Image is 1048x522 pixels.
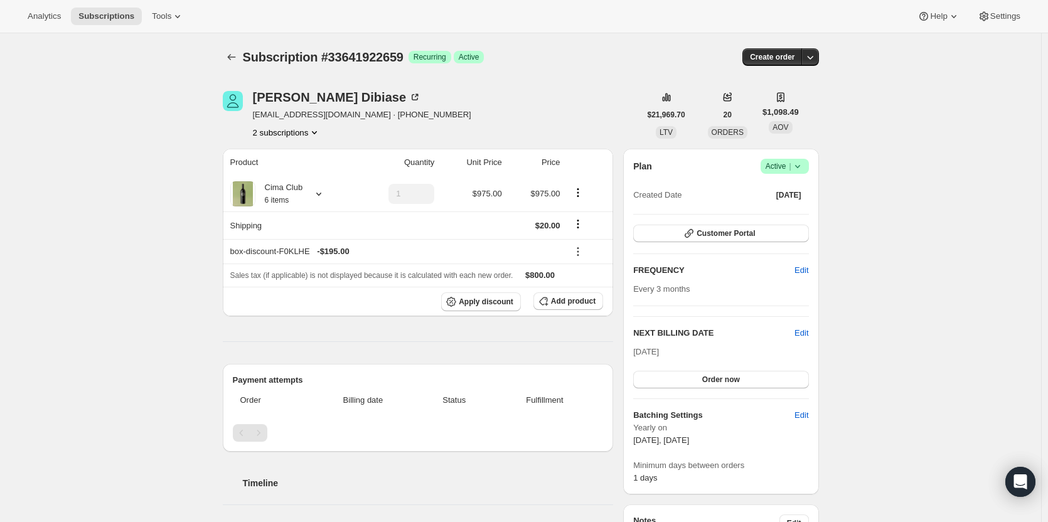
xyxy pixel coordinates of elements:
span: Minimum days between orders [633,459,808,472]
button: Create order [742,48,802,66]
span: Order now [702,375,740,385]
span: - $195.00 [317,245,349,258]
button: Order now [633,371,808,388]
span: $800.00 [525,270,555,280]
h2: NEXT BILLING DATE [633,327,794,339]
span: $21,969.70 [648,110,685,120]
button: Product actions [568,186,588,200]
button: $21,969.70 [640,106,693,124]
span: Active [459,52,479,62]
h2: Timeline [243,477,614,489]
span: [DATE], [DATE] [633,435,689,445]
span: Fulfillment [494,394,596,407]
span: AOV [773,123,788,132]
span: Robert Dibiase [223,91,243,111]
span: Edit [794,264,808,277]
button: [DATE] [769,186,809,204]
span: Recurring [414,52,446,62]
button: Apply discount [441,292,521,311]
span: LTV [660,128,673,137]
div: box-discount-F0KLHE [230,245,560,258]
button: Shipping actions [568,217,588,231]
th: Order [233,386,308,414]
h2: Payment attempts [233,374,604,386]
span: Edit [794,409,808,422]
span: Tools [152,11,171,21]
span: 1 days [633,473,657,482]
span: Subscription #33641922659 [243,50,404,64]
th: Shipping [223,211,355,239]
span: 20 [724,110,732,120]
button: Add product [533,292,603,310]
span: Help [930,11,947,21]
button: Edit [787,405,816,425]
h2: Plan [633,160,652,173]
span: $1,098.49 [762,106,799,119]
th: Unit Price [438,149,505,176]
th: Product [223,149,355,176]
span: ORDERS [712,128,744,137]
div: Open Intercom Messenger [1005,467,1035,497]
small: 6 items [265,196,289,205]
span: Yearly on [633,422,808,434]
span: Sales tax (if applicable) is not displayed because it is calculated with each new order. [230,271,513,280]
span: Active [766,160,804,173]
button: Product actions [253,126,321,139]
span: Billing date [311,394,415,407]
span: [DATE] [633,347,659,356]
span: Created Date [633,189,682,201]
span: [DATE] [776,190,801,200]
button: Subscriptions [71,8,142,25]
span: Apply discount [459,297,513,307]
span: Subscriptions [78,11,134,21]
nav: Pagination [233,424,604,442]
span: Analytics [28,11,61,21]
span: $975.00 [473,189,502,198]
div: [PERSON_NAME] Dibiase [253,91,422,104]
h2: FREQUENCY [633,264,794,277]
span: Status [422,394,486,407]
button: Tools [144,8,191,25]
button: Settings [970,8,1028,25]
th: Price [506,149,564,176]
span: Every 3 months [633,284,690,294]
button: Analytics [20,8,68,25]
button: Subscriptions [223,48,240,66]
span: $20.00 [535,221,560,230]
span: Create order [750,52,794,62]
div: Cima Club [255,181,303,206]
button: Edit [794,327,808,339]
span: | [789,161,791,171]
th: Quantity [355,149,439,176]
span: Customer Portal [697,228,755,238]
span: Settings [990,11,1020,21]
button: Help [910,8,967,25]
h6: Batching Settings [633,409,794,422]
span: Add product [551,296,596,306]
button: Edit [787,260,816,280]
span: $975.00 [531,189,560,198]
button: 20 [716,106,739,124]
span: [EMAIL_ADDRESS][DOMAIN_NAME] · [PHONE_NUMBER] [253,109,471,121]
button: Customer Portal [633,225,808,242]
